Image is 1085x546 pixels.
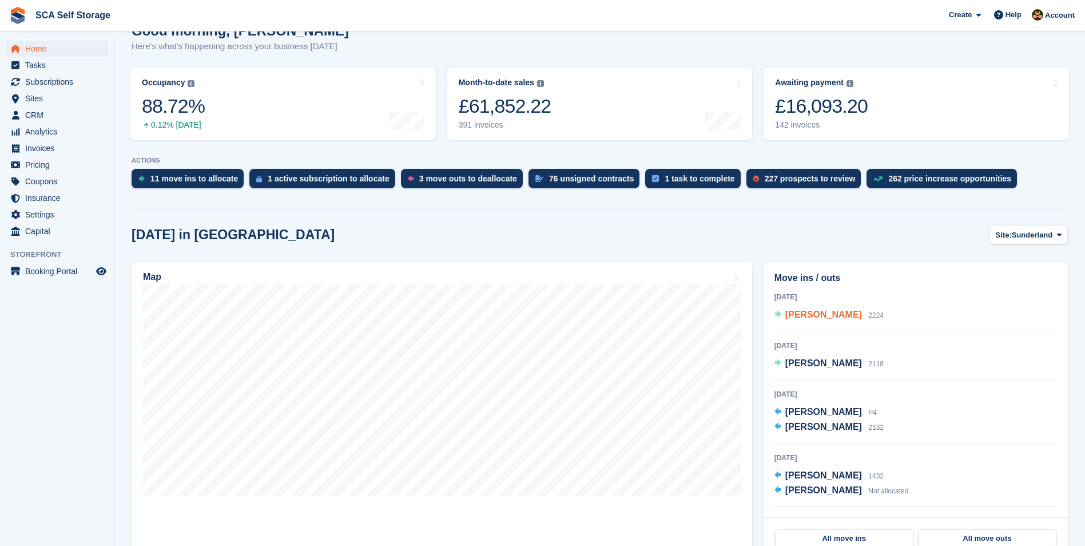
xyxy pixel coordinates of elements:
[25,90,94,106] span: Sites
[764,68,1069,140] a: Awaiting payment £16,093.20 142 invoices
[774,308,884,323] a: [PERSON_NAME] 2224
[25,74,94,90] span: Subscriptions
[142,120,205,130] div: 0.12% [DATE]
[6,173,108,189] a: menu
[774,420,884,435] a: [PERSON_NAME] 2132
[268,174,389,183] div: 1 active subscription to allocate
[868,360,884,368] span: 2118
[447,68,753,140] a: Month-to-date sales £61,852.22 391 invoices
[785,358,862,368] span: [PERSON_NAME]
[419,174,517,183] div: 3 move outs to deallocate
[10,249,114,260] span: Storefront
[528,169,646,194] a: 76 unsigned contracts
[6,190,108,206] a: menu
[6,157,108,173] a: menu
[6,124,108,140] a: menu
[774,341,1057,351] div: [DATE]
[775,120,868,130] div: 142 invoices
[873,176,883,181] img: price_increase_opportunities-93ffe204e8149a01c8c9dc8f82e8f89637d9d84a8eef4429ea346261dce0b2c0.svg
[6,207,108,223] a: menu
[132,40,349,53] p: Here's what's happening across your business [DATE]
[774,484,909,498] a: [PERSON_NAME] Not allocated
[775,94,868,118] div: £16,093.20
[25,263,94,279] span: Booking Portal
[143,272,161,282] h2: Map
[774,469,884,484] a: [PERSON_NAME] 1432
[665,174,734,183] div: 1 task to complete
[785,470,862,480] span: [PERSON_NAME]
[401,169,528,194] a: 3 move outs to deallocate
[785,407,862,417] span: [PERSON_NAME]
[774,516,1057,527] div: [DATE]
[1005,9,1022,21] span: Help
[537,80,544,87] img: icon-info-grey-7440780725fd019a000dd9b08b2336e03edf1995a4989e88bcd33f0948082b44.svg
[188,80,194,87] img: icon-info-grey-7440780725fd019a000dd9b08b2336e03edf1995a4989e88bcd33f0948082b44.svg
[6,223,108,239] a: menu
[25,107,94,123] span: CRM
[6,263,108,279] a: menu
[132,227,335,243] h2: [DATE] in [GEOGRAPHIC_DATA]
[785,422,862,432] span: [PERSON_NAME]
[25,207,94,223] span: Settings
[549,174,634,183] div: 76 unsigned contracts
[1012,230,1053,241] span: Sunderland
[753,175,759,182] img: prospect-51fa495bee0391a8d652442698ab0144808aea92771e9ea1ae160a38d050c398.svg
[868,472,884,480] span: 1432
[868,311,884,319] span: 2224
[6,90,108,106] a: menu
[6,41,108,57] a: menu
[1045,10,1075,21] span: Account
[459,120,551,130] div: 391 invoices
[150,174,238,183] div: 11 move ins to allocate
[459,94,551,118] div: £61,852.22
[996,230,1012,241] span: Site:
[130,68,436,140] a: Occupancy 88.72% 0.12% [DATE]
[867,169,1023,194] a: 262 price increase opportunities
[6,107,108,123] a: menu
[142,94,205,118] div: 88.72%
[25,157,94,173] span: Pricing
[25,173,94,189] span: Coupons
[645,169,746,194] a: 1 task to complete
[775,78,844,88] div: Awaiting payment
[989,225,1068,244] button: Site: Sunderland
[249,169,400,194] a: 1 active subscription to allocate
[31,6,115,25] a: SCA Self Storage
[774,292,1057,302] div: [DATE]
[25,41,94,57] span: Home
[535,175,543,182] img: contract_signature_icon-13c848040528278c33f63329250d36e43548de30e8caae1d1a13099fd9432cc5.svg
[785,485,862,495] span: [PERSON_NAME]
[25,190,94,206] span: Insurance
[774,453,1057,463] div: [DATE]
[765,174,856,183] div: 227 prospects to review
[868,424,884,432] span: 2132
[25,140,94,156] span: Invoices
[6,140,108,156] a: menu
[868,487,908,495] span: Not allocated
[132,157,1068,164] p: ACTIONS
[256,175,262,183] img: active_subscription_to_allocate_icon-d502201f5373d7db506a760aba3b589e785aa758c864c3986d89f69b8ff3...
[774,405,877,420] a: [PERSON_NAME] P4
[774,389,1057,399] div: [DATE]
[25,57,94,73] span: Tasks
[6,57,108,73] a: menu
[408,175,414,182] img: move_outs_to_deallocate_icon-f764333ba52eb49d3ac5e1228854f67142a1ed5810a6f6cc68b1a99e826820c5.svg
[138,175,145,182] img: move_ins_to_allocate_icon-fdf77a2bb77ea45bf5b3d319d69a93e2d87916cf1d5bf7949dd705db3b84f3ca.svg
[652,175,659,182] img: task-75834270c22a3079a89374b754ae025e5fb1db73e45f91037f5363f120a921f8.svg
[459,78,534,88] div: Month-to-date sales
[846,80,853,87] img: icon-info-grey-7440780725fd019a000dd9b08b2336e03edf1995a4989e88bcd33f0948082b44.svg
[94,264,108,278] a: Preview store
[774,357,884,371] a: [PERSON_NAME] 2118
[746,169,867,194] a: 227 prospects to review
[868,409,877,417] span: P4
[25,223,94,239] span: Capital
[132,169,249,194] a: 11 move ins to allocate
[949,9,972,21] span: Create
[9,7,26,24] img: stora-icon-8386f47178a22dfd0bd8f6a31ec36ba5ce8667c1dd55bd0f319d3a0aa187defe.svg
[774,271,1057,285] h2: Move ins / outs
[6,74,108,90] a: menu
[1032,9,1043,21] img: Sarah Race
[25,124,94,140] span: Analytics
[888,174,1011,183] div: 262 price increase opportunities
[142,78,185,88] div: Occupancy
